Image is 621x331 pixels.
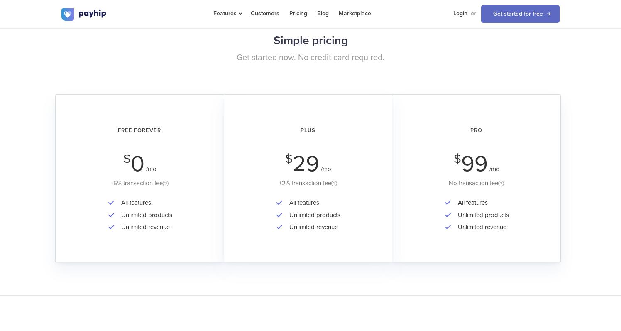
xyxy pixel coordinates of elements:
span: /mo [146,165,156,173]
li: Unlimited products [117,209,172,221]
span: 99 [461,150,488,177]
li: Unlimited products [454,209,509,221]
li: Unlimited revenue [454,221,509,233]
a: Get started for free [481,5,560,23]
span: 29 [293,150,319,177]
li: All features [117,197,172,209]
li: All features [285,197,340,209]
h2: Simple pricing [61,30,560,52]
span: $ [454,154,461,164]
li: All features [454,197,509,209]
span: /mo [489,165,500,173]
li: Unlimited revenue [285,221,340,233]
span: /mo [321,165,331,173]
p: Get started now. No credit card required. [61,52,560,64]
span: 0 [131,150,144,177]
h2: Free Forever [67,120,212,142]
h2: Plus [236,120,380,142]
span: $ [123,154,131,164]
li: Unlimited products [285,209,340,221]
h2: Pro [404,120,549,142]
span: $ [285,154,293,164]
div: +2% transaction fee [236,178,380,188]
div: +5% transaction fee [67,178,212,188]
span: Features [213,10,241,17]
li: Unlimited revenue [117,221,172,233]
img: logo.svg [61,8,107,21]
div: No transaction fee [404,178,549,188]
